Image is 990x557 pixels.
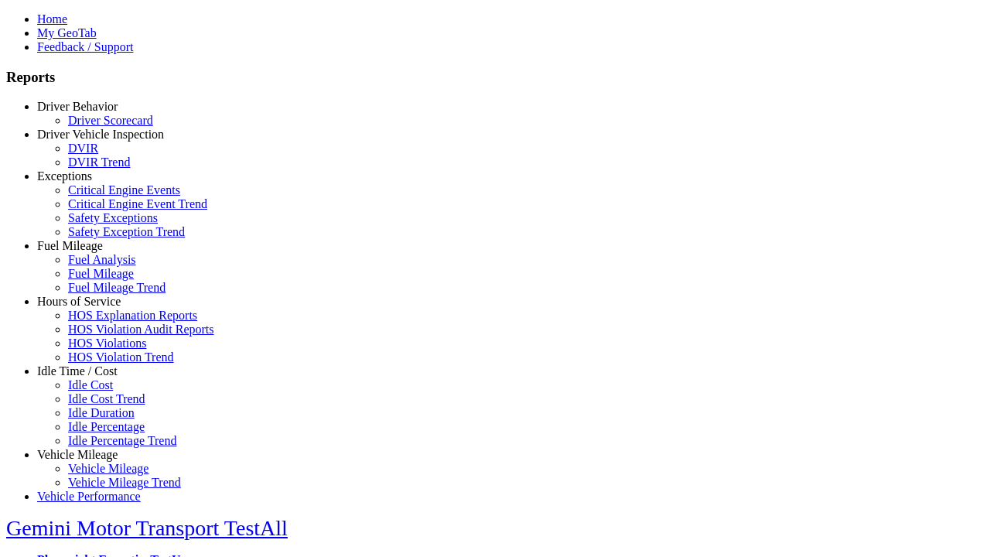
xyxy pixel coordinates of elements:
[68,420,145,433] a: Idle Percentage
[68,142,98,155] a: DVIR
[37,12,67,26] a: Home
[37,239,103,252] a: Fuel Mileage
[68,337,146,350] a: HOS Violations
[37,448,118,461] a: Vehicle Mileage
[37,100,118,113] a: Driver Behavior
[37,295,121,308] a: Hours of Service
[37,490,141,503] a: Vehicle Performance
[68,434,176,447] a: Idle Percentage Trend
[37,26,97,39] a: My GeoTab
[68,225,185,238] a: Safety Exception Trend
[68,350,174,364] a: HOS Violation Trend
[68,281,166,294] a: Fuel Mileage Trend
[37,364,118,378] a: Idle Time / Cost
[68,211,158,224] a: Safety Exceptions
[37,40,133,53] a: Feedback / Support
[68,267,134,280] a: Fuel Mileage
[37,169,92,183] a: Exceptions
[6,516,288,540] a: Gemini Motor Transport TestAll
[68,155,130,169] a: DVIR Trend
[68,253,136,266] a: Fuel Analysis
[68,309,197,322] a: HOS Explanation Reports
[68,183,180,196] a: Critical Engine Events
[68,378,113,391] a: Idle Cost
[68,197,207,210] a: Critical Engine Event Trend
[37,128,164,141] a: Driver Vehicle Inspection
[68,323,214,336] a: HOS Violation Audit Reports
[68,114,153,127] a: Driver Scorecard
[68,406,135,419] a: Idle Duration
[68,392,145,405] a: Idle Cost Trend
[68,476,181,489] a: Vehicle Mileage Trend
[6,69,984,86] h3: Reports
[68,462,148,475] a: Vehicle Mileage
